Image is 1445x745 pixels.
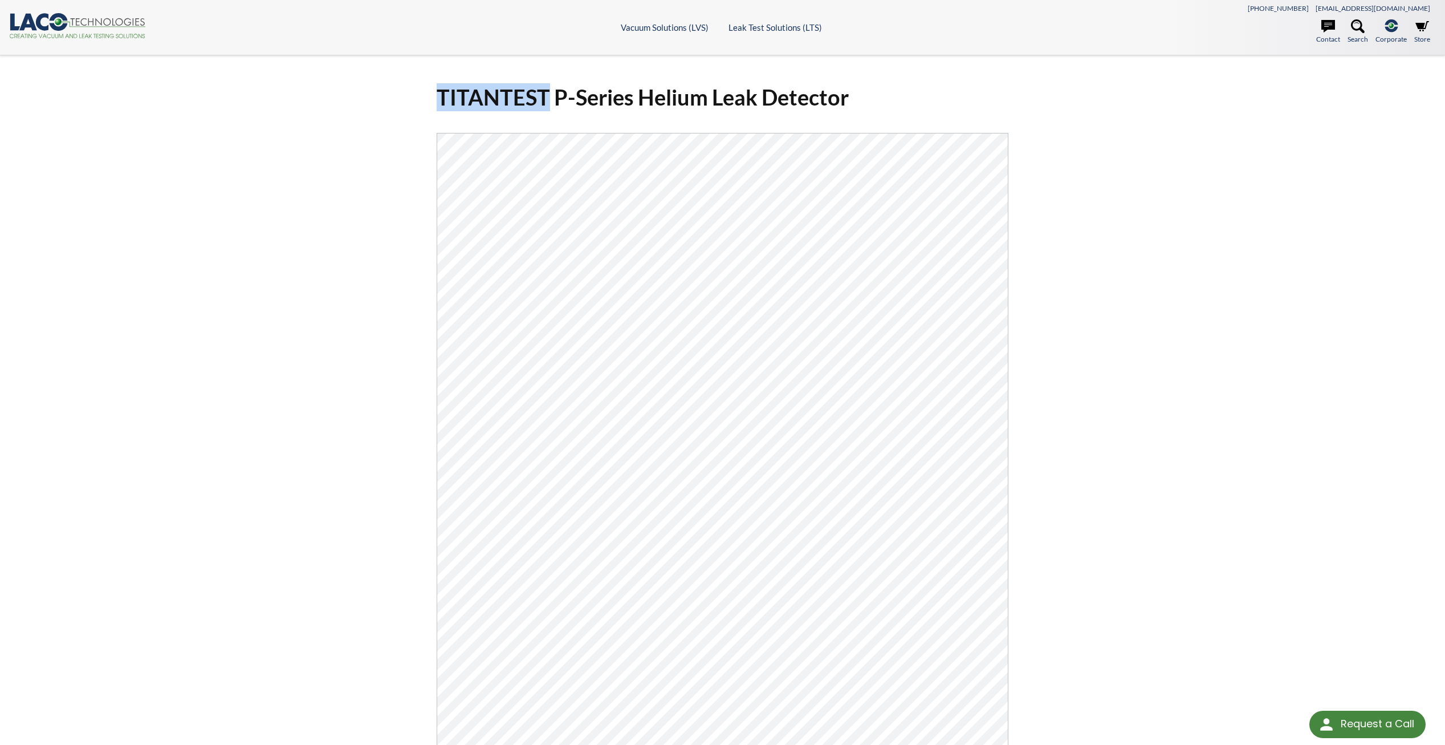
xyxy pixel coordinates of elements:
[1317,715,1336,734] img: round button
[1309,711,1426,738] div: Request a Call
[1414,19,1430,44] a: Store
[1348,19,1368,44] a: Search
[1316,4,1430,13] a: [EMAIL_ADDRESS][DOMAIN_NAME]
[1341,711,1414,737] div: Request a Call
[1316,19,1340,44] a: Contact
[728,22,822,33] a: Leak Test Solutions (LTS)
[1248,4,1309,13] a: [PHONE_NUMBER]
[621,22,709,33] a: Vacuum Solutions (LVS)
[1375,34,1407,44] span: Corporate
[437,83,1008,111] h1: TITANTEST P-Series Helium Leak Detector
